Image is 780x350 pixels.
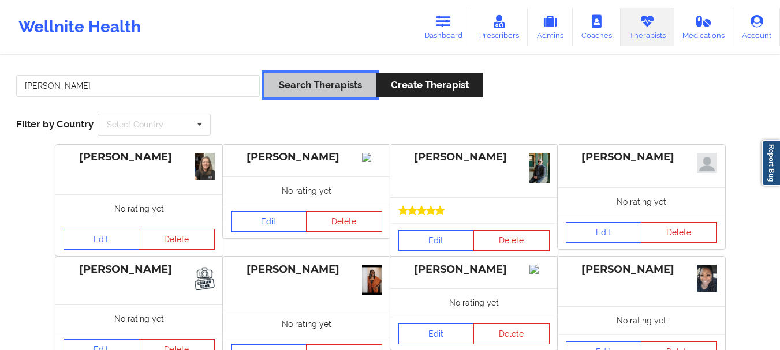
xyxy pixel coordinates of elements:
[697,153,717,173] img: image.jpg
[558,187,725,216] div: No rating yet
[139,229,215,250] button: Delete
[416,8,471,46] a: Dashboard
[16,75,260,97] input: Search Keywords
[762,140,780,186] a: Report Bug
[231,263,382,276] div: [PERSON_NAME]
[641,222,717,243] button: Delete
[16,118,94,130] span: Filter by Country
[566,222,642,243] a: Edit
[566,150,717,164] div: [PERSON_NAME]
[398,263,550,276] div: [PERSON_NAME]
[529,153,550,183] img: 742059ab-f8a2-429e-b567-faf37b3a2954_de688f4b-7dec-4a4f-ade4-ac84dc8cbea0chad_sitting_outdoors_by...
[528,8,573,46] a: Admins
[529,265,550,274] img: Image%2Fplaceholer-image.png
[398,230,475,251] a: Edit
[733,8,780,46] a: Account
[64,150,215,164] div: [PERSON_NAME]
[621,8,674,46] a: Therapists
[398,323,475,344] a: Edit
[398,150,550,164] div: [PERSON_NAME]
[376,73,483,97] button: Create Therapist
[55,304,223,333] div: No rating yet
[573,8,621,46] a: Coaches
[362,265,382,295] img: 9cv6GJs4eyRyG6IHx0hnIiroznD9vA5N2ah3sLx_wKs.png
[223,176,390,205] div: No rating yet
[473,323,550,344] button: Delete
[107,121,163,129] div: Select Country
[55,194,223,223] div: No rating yet
[558,306,725,334] div: No rating yet
[390,288,558,317] div: No rating yet
[362,153,382,162] img: Image%2Fplaceholer-image.png
[473,230,550,251] button: Delete
[566,263,717,276] div: [PERSON_NAME]
[697,265,717,292] img: 20230310_122319.jpg
[64,229,140,250] a: Edit
[231,211,307,232] a: Edit
[231,150,382,164] div: [PERSON_NAME]
[64,263,215,276] div: [PERSON_NAME]
[306,211,382,232] button: Delete
[264,73,376,97] button: Search Therapists
[195,265,215,289] img: IMG_8877.jpeg
[471,8,528,46] a: Prescribers
[195,153,215,180] img: 4741822c-4952-4137-a3b8-82414315d212_IMG_4663.jpeg
[674,8,734,46] a: Medications
[223,310,390,338] div: No rating yet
